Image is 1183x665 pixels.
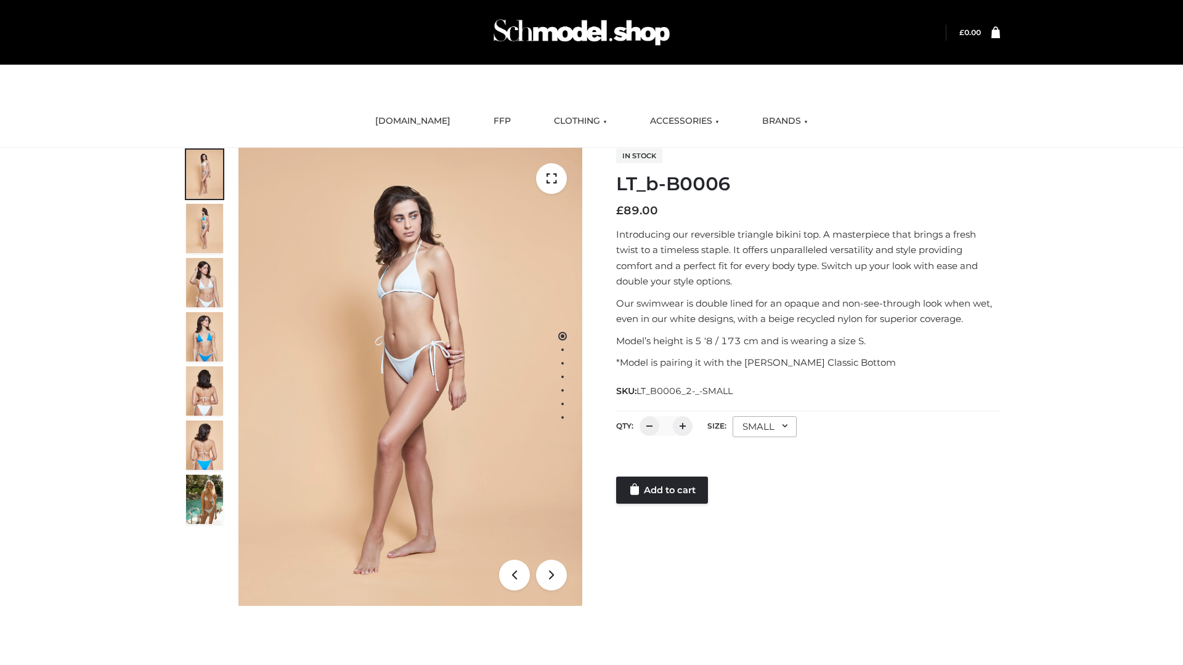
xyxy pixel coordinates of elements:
[733,416,797,437] div: SMALL
[616,421,633,430] label: QTY:
[366,108,460,135] a: [DOMAIN_NAME]
[616,355,1000,371] p: *Model is pairing it with the [PERSON_NAME] Classic Bottom
[641,108,728,135] a: ACCESSORIES
[753,108,817,135] a: BRANDS
[186,366,223,416] img: ArielClassicBikiniTop_CloudNine_AzureSky_OW114ECO_7-scaled.jpg
[616,477,708,504] a: Add to cart
[186,421,223,470] img: ArielClassicBikiniTop_CloudNine_AzureSky_OW114ECO_8-scaled.jpg
[616,296,1000,327] p: Our swimwear is double lined for an opaque and non-see-through look when wet, even in our white d...
[707,421,726,430] label: Size:
[186,312,223,361] img: ArielClassicBikiniTop_CloudNine_AzureSky_OW114ECO_4-scaled.jpg
[616,384,734,398] span: SKU:
[959,28,964,37] span: £
[545,108,616,135] a: CLOTHING
[616,148,662,163] span: In stock
[186,204,223,253] img: ArielClassicBikiniTop_CloudNine_AzureSky_OW114ECO_2-scaled.jpg
[238,148,582,606] img: ArielClassicBikiniTop_CloudNine_AzureSky_OW114ECO_1
[186,150,223,199] img: ArielClassicBikiniTop_CloudNine_AzureSky_OW114ECO_1-scaled.jpg
[616,227,1000,289] p: Introducing our reversible triangle bikini top. A masterpiece that brings a fresh twist to a time...
[959,28,981,37] a: £0.00
[636,385,733,397] span: LT_B0006_2-_-SMALL
[616,173,1000,195] h1: LT_b-B0006
[959,28,981,37] bdi: 0.00
[616,204,658,217] bdi: 89.00
[489,8,674,57] img: Schmodel Admin 964
[616,204,624,217] span: £
[186,475,223,524] img: Arieltop_CloudNine_AzureSky2.jpg
[616,333,1000,349] p: Model’s height is 5 ‘8 / 173 cm and is wearing a size S.
[186,258,223,307] img: ArielClassicBikiniTop_CloudNine_AzureSky_OW114ECO_3-scaled.jpg
[484,108,520,135] a: FFP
